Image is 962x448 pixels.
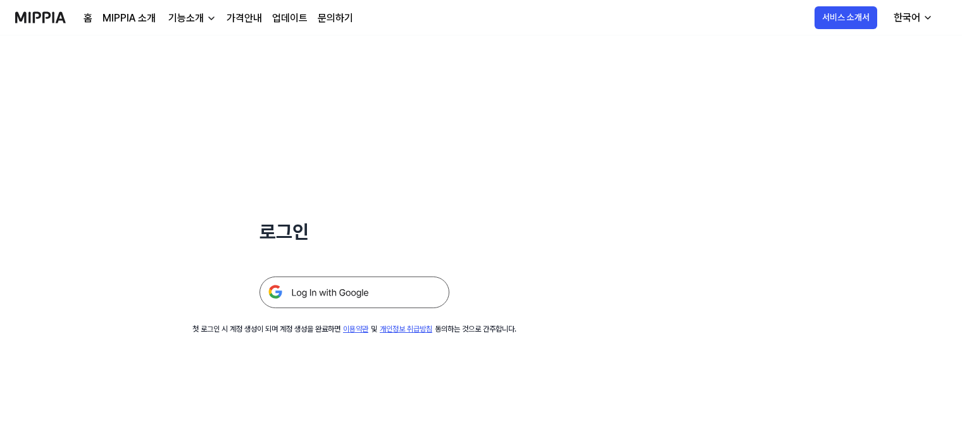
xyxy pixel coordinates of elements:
[259,277,449,308] img: 구글 로그인 버튼
[343,325,368,333] a: 이용약관
[166,11,216,26] button: 기능소개
[166,11,206,26] div: 기능소개
[884,5,940,30] button: 한국어
[891,10,923,25] div: 한국어
[192,323,516,335] div: 첫 로그인 시 계정 생성이 되며 계정 생성을 완료하면 및 동의하는 것으로 간주합니다.
[259,218,449,246] h1: 로그인
[103,11,156,26] a: MIPPIA 소개
[318,11,353,26] a: 문의하기
[84,11,92,26] a: 홈
[227,11,262,26] a: 가격안내
[206,13,216,23] img: down
[815,6,877,29] button: 서비스 소개서
[380,325,432,333] a: 개인정보 취급방침
[272,11,308,26] a: 업데이트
